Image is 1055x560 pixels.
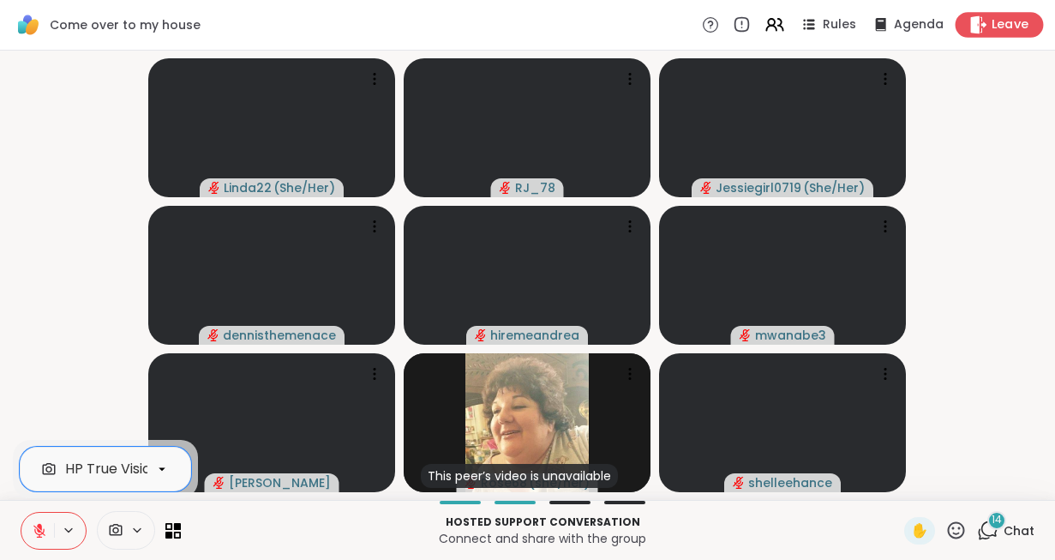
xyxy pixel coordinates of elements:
[475,329,487,341] span: audio-muted
[911,521,928,541] span: ✋
[191,530,894,547] p: Connect and share with the group
[273,179,335,196] span: ( She/Her )
[213,477,225,489] span: audio-muted
[421,464,618,488] div: This peer’s video is unavailable
[740,329,752,341] span: audio-muted
[229,474,331,491] span: [PERSON_NAME]
[992,16,1029,34] span: Leave
[208,182,220,194] span: audio-muted
[465,353,589,492] img: Rose68
[50,16,201,33] span: Come over to my house
[223,327,336,344] span: dennisthemenace
[894,16,944,33] span: Agenda
[1004,522,1034,539] span: Chat
[823,16,856,33] span: Rules
[716,179,801,196] span: Jessiegirl0719
[992,513,1002,527] span: 14
[733,477,745,489] span: audio-muted
[14,10,43,39] img: ShareWell Logomark
[490,327,579,344] span: hiremeandrea
[803,179,865,196] span: ( She/Her )
[207,329,219,341] span: audio-muted
[224,179,272,196] span: Linda22
[748,474,832,491] span: shelleehance
[515,179,555,196] span: RJ_78
[500,182,512,194] span: audio-muted
[700,182,712,194] span: audio-muted
[755,327,826,344] span: mwanabe3
[65,459,242,479] div: HP True Vision HD Camera
[191,515,894,530] p: Hosted support conversation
